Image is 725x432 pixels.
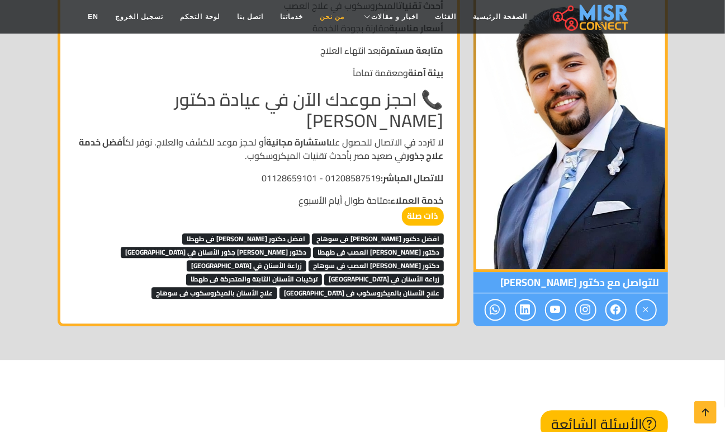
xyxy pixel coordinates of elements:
strong: بيئة آمنة [409,64,444,81]
a: EN [79,6,107,27]
strong: استشارة مجانية [267,134,330,151]
a: علاج الأسنان بالميكروسكوب فى سوهاج [151,284,277,300]
a: الفئات [427,6,465,27]
a: زراعة الأسنان في [GEOGRAPHIC_DATA] [324,270,444,287]
a: علاج الأسنان بالميكروسكوب فى [GEOGRAPHIC_DATA] [279,284,444,300]
span: علاج الأسنان بالميكروسكوب فى سوهاج [151,287,277,298]
a: افضل دكتور [PERSON_NAME] فى طهطا [182,229,310,246]
span: زراعة الأسنان في [GEOGRAPHIC_DATA] [187,260,306,271]
span: للتواصل مع دكتور [PERSON_NAME] [473,272,668,293]
a: زراعة الأسنان في [GEOGRAPHIC_DATA] [187,256,306,273]
span: اخبار و مقالات [371,12,418,22]
a: تسجيل الخروج [107,6,172,27]
span: علاج الأسنان بالميكروسكوب فى [GEOGRAPHIC_DATA] [279,287,444,298]
span: دكتور [PERSON_NAME] جذور الأسنان في [GEOGRAPHIC_DATA] [121,247,311,258]
strong: خدمة العملاء: [388,192,444,209]
span: دكتور [PERSON_NAME] العصب فى سوهاج [309,260,444,271]
strong: ذات صلة [402,207,444,226]
a: الصفحة الرئيسية [465,6,536,27]
img: main.misr_connect [553,3,628,31]
p: ومعقمة تماماً [74,66,444,79]
p: متاحة طوال أيام الأسبوع [74,194,444,207]
a: لوحة التحكم [172,6,228,27]
p: لا تتردد في الاتصال للحصول على أو لحجز موعد للكشف والعلاج. نوفر لك في صعيد مصر بأحدث تقنيات الميك... [74,135,444,162]
a: من نحن [311,6,353,27]
a: دكتور [PERSON_NAME] جذور الأسنان في [GEOGRAPHIC_DATA] [121,243,311,260]
p: بعد انتهاء العلاج [74,44,444,57]
a: اتصل بنا [229,6,272,27]
a: دكتور [PERSON_NAME] العصب فى سوهاج [309,256,444,273]
a: تركيبات الأسنان الثابتة والمتحركة فى طهطا [186,270,322,287]
span: زراعة الأسنان في [GEOGRAPHIC_DATA] [324,274,444,285]
span: افضل دكتور [PERSON_NAME] فى سوهاج [312,233,444,245]
strong: متابعة مستمرة [381,42,444,59]
strong: للاتصال المباشر: [381,170,444,186]
a: دكتور [PERSON_NAME] العصب فى طهطا [313,243,444,260]
strong: أفضل خدمة علاج جذور [79,134,444,164]
p: 01208587519 - 01128659101 [74,171,444,185]
span: تركيبات الأسنان الثابتة والمتحركة فى طهطا [186,274,322,285]
a: اخبار و مقالات [353,6,427,27]
h2: 📞 احجز موعدك الآن في عيادة دكتور [PERSON_NAME] [74,88,444,132]
a: خدماتنا [272,6,311,27]
span: دكتور [PERSON_NAME] العصب فى طهطا [313,247,444,258]
a: افضل دكتور [PERSON_NAME] فى سوهاج [312,229,444,246]
span: افضل دكتور [PERSON_NAME] فى طهطا [182,233,310,245]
